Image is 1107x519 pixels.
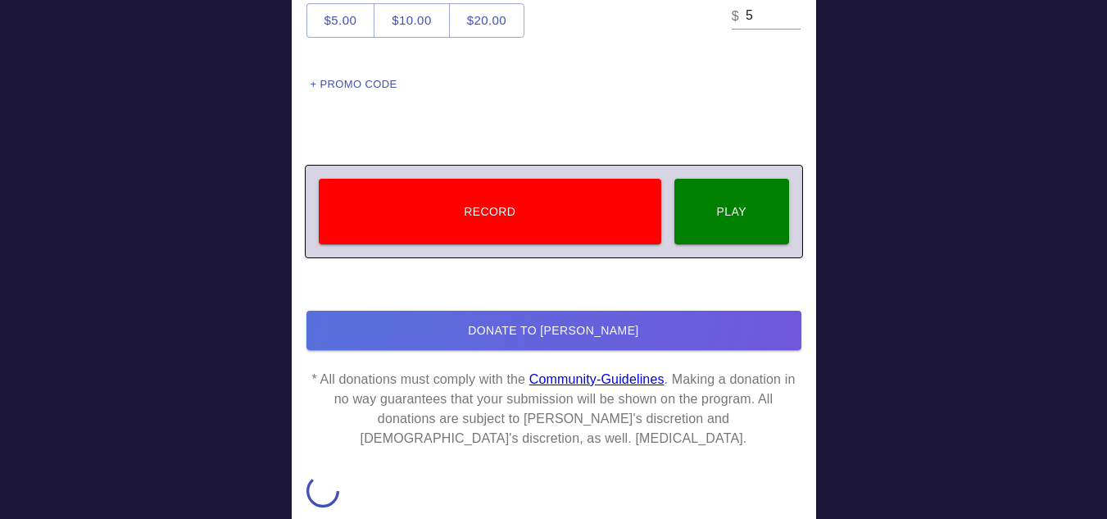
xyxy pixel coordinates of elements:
button: Donate to [PERSON_NAME] [306,311,801,350]
div: large outlined primary button group [306,3,712,38]
span: RECORD [464,202,515,222]
span: Donate to [PERSON_NAME] [320,321,788,341]
p: $ [732,7,739,26]
button: $20.00 [449,3,524,38]
button: + Promo code [306,72,402,98]
span: + Promo code [311,75,397,94]
span: $ 5.00 [324,10,357,31]
span: $ 10.00 [392,10,431,31]
button: $5.00 [306,3,375,38]
a: Community-Guidelines [529,372,665,386]
button: $10.00 [374,3,449,38]
button: PLAY [674,179,789,244]
span: PLAY [717,202,746,222]
label: * All donations must comply with the . Making a donation in no way guarantees that your submissio... [306,370,801,448]
button: RECORD [319,179,662,244]
span: $ 20.00 [467,10,506,31]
